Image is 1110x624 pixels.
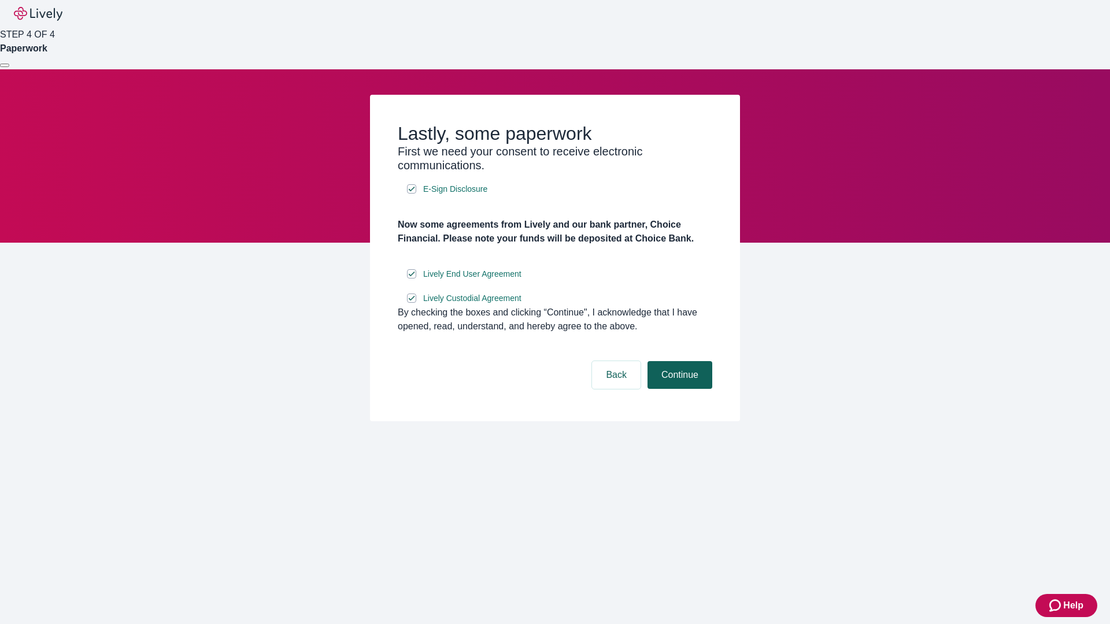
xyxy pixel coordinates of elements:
img: Lively [14,7,62,21]
span: Lively Custodial Agreement [423,292,521,304]
h2: Lastly, some paperwork [398,122,712,144]
svg: Zendesk support icon [1049,599,1063,612]
span: E-Sign Disclosure [423,183,487,195]
a: e-sign disclosure document [421,267,524,281]
a: e-sign disclosure document [421,291,524,306]
div: By checking the boxes and clicking “Continue", I acknowledge that I have opened, read, understand... [398,306,712,333]
span: Help [1063,599,1083,612]
button: Zendesk support iconHelp [1035,594,1097,617]
button: Back [592,361,641,389]
span: Lively End User Agreement [423,268,521,280]
h3: First we need your consent to receive electronic communications. [398,144,712,172]
button: Continue [647,361,712,389]
h4: Now some agreements from Lively and our bank partner, Choice Financial. Please note your funds wi... [398,218,712,246]
a: e-sign disclosure document [421,182,490,196]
